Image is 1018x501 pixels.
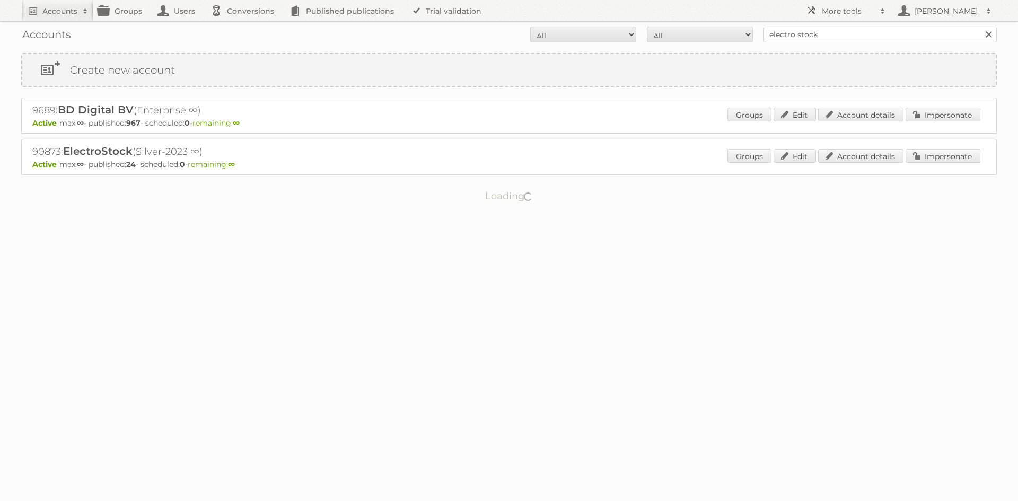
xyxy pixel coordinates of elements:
span: ElectroStock [63,145,133,157]
strong: ∞ [77,160,84,169]
strong: 967 [126,118,141,128]
span: remaining: [192,118,240,128]
strong: ∞ [77,118,84,128]
span: Active [32,118,59,128]
strong: 24 [126,160,136,169]
span: BD Digital BV [58,103,134,116]
p: Loading [452,186,567,207]
h2: 9689: (Enterprise ∞) [32,103,403,117]
strong: ∞ [228,160,235,169]
span: remaining: [188,160,235,169]
p: max: - published: - scheduled: - [32,118,986,128]
h2: More tools [822,6,875,16]
a: Create new account [22,54,996,86]
span: Active [32,160,59,169]
h2: 90873: (Silver-2023 ∞) [32,145,403,159]
a: Account details [818,108,903,121]
a: Impersonate [906,149,980,163]
a: Edit [774,108,816,121]
p: max: - published: - scheduled: - [32,160,986,169]
h2: [PERSON_NAME] [912,6,981,16]
strong: 0 [185,118,190,128]
strong: 0 [180,160,185,169]
a: Edit [774,149,816,163]
a: Impersonate [906,108,980,121]
h2: Accounts [42,6,77,16]
a: Groups [727,108,771,121]
a: Account details [818,149,903,163]
strong: ∞ [233,118,240,128]
a: Groups [727,149,771,163]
